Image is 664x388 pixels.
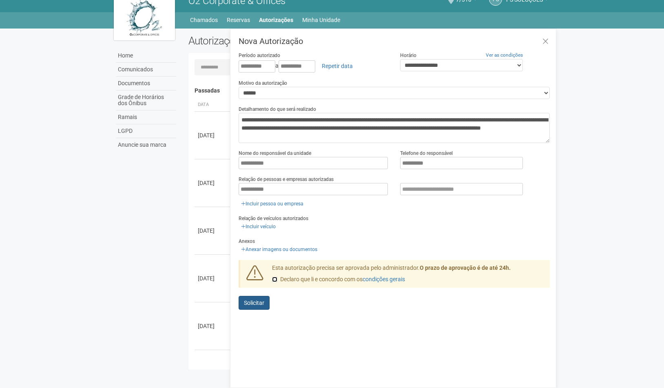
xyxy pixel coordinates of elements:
[195,98,231,112] th: Data
[272,276,405,284] label: Declaro que li e concordo com os
[239,245,320,254] a: Anexar imagens ou documentos
[486,52,523,58] a: Ver as condições
[272,277,277,282] input: Declaro que li e concordo com oscondições gerais
[239,79,287,87] label: Motivo da autorização
[116,110,176,124] a: Ramais
[239,37,550,45] h3: Nova Autorização
[317,59,358,73] a: Repetir data
[239,52,280,59] label: Período autorizado
[239,176,334,183] label: Relação de pessoas e empresas autorizadas
[116,138,176,152] a: Anuncie sua marca
[259,14,293,26] a: Autorizações
[116,63,176,77] a: Comunicados
[198,322,228,330] div: [DATE]
[239,199,306,208] a: Incluir pessoa ou empresa
[239,296,270,310] button: Solicitar
[198,179,228,187] div: [DATE]
[188,35,363,47] h2: Autorizações
[116,49,176,63] a: Home
[116,124,176,138] a: LGPD
[363,276,405,282] a: condições gerais
[239,222,278,231] a: Incluir veículo
[266,264,550,288] div: Esta autorização precisa ser aprovada pelo administrador.
[239,238,255,245] label: Anexos
[420,265,511,271] strong: O prazo de aprovação é de até 24h.
[239,215,308,222] label: Relação de veículos autorizados
[198,274,228,282] div: [DATE]
[190,14,218,26] a: Chamados
[116,77,176,90] a: Documentos
[198,227,228,235] div: [DATE]
[239,150,311,157] label: Nome do responsável da unidade
[239,59,388,73] div: a
[116,90,176,110] a: Grade de Horários dos Ônibus
[198,131,228,139] div: [DATE]
[227,14,250,26] a: Reservas
[302,14,340,26] a: Minha Unidade
[239,106,316,113] label: Detalhamento do que será realizado
[195,88,544,94] h4: Passadas
[244,300,264,306] span: Solicitar
[400,150,453,157] label: Telefone do responsável
[400,52,416,59] label: Horário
